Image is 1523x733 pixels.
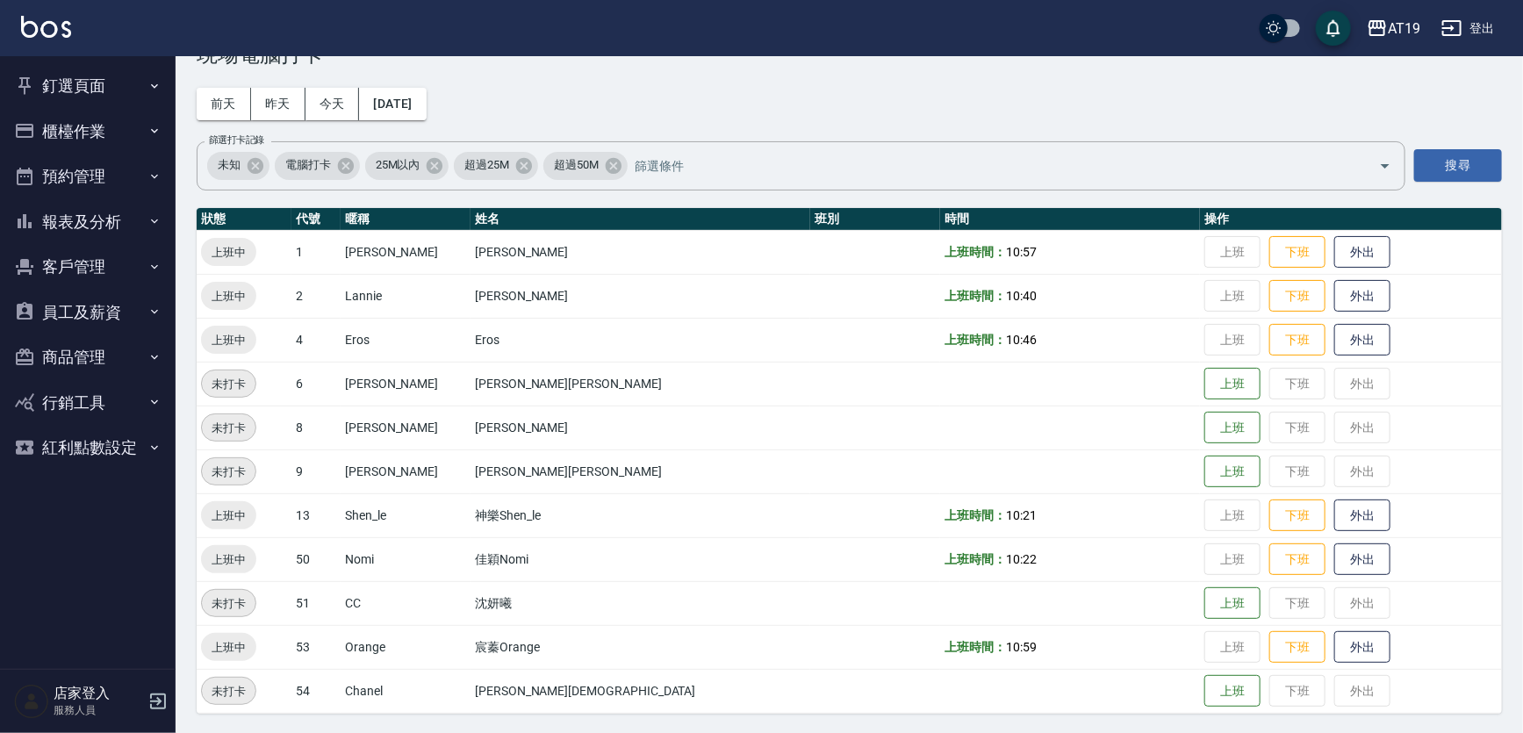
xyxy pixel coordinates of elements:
[201,550,256,569] span: 上班中
[945,640,1006,654] b: 上班時間：
[341,581,471,625] td: CC
[365,156,431,174] span: 25M以內
[945,245,1006,259] b: 上班時間：
[1269,280,1325,313] button: 下班
[471,625,810,669] td: 宸蓁Orange
[341,318,471,362] td: Eros
[202,375,255,393] span: 未打卡
[365,152,449,180] div: 25M以內
[7,380,169,426] button: 行銷工具
[291,230,341,274] td: 1
[1006,508,1037,522] span: 10:21
[1006,289,1037,303] span: 10:40
[1334,324,1390,356] button: 外出
[291,493,341,537] td: 13
[1204,675,1261,708] button: 上班
[543,152,628,180] div: 超過50M
[1204,587,1261,620] button: 上班
[341,669,471,713] td: Chanel
[291,625,341,669] td: 53
[945,289,1006,303] b: 上班時間：
[291,208,341,231] th: 代號
[207,152,269,180] div: 未知
[1269,631,1325,664] button: 下班
[1006,245,1037,259] span: 10:57
[291,274,341,318] td: 2
[54,685,143,702] h5: 店家登入
[197,88,251,120] button: 前天
[291,318,341,362] td: 4
[201,287,256,305] span: 上班中
[291,669,341,713] td: 54
[454,152,538,180] div: 超過25M
[1200,208,1502,231] th: 操作
[1204,456,1261,488] button: 上班
[341,362,471,406] td: [PERSON_NAME]
[201,331,256,349] span: 上班中
[275,156,341,174] span: 電腦打卡
[291,362,341,406] td: 6
[1269,324,1325,356] button: 下班
[1269,499,1325,532] button: 下班
[630,150,1348,181] input: 篩選條件
[7,63,169,109] button: 釘選頁面
[471,449,810,493] td: [PERSON_NAME][PERSON_NAME]
[945,508,1006,522] b: 上班時間：
[1006,640,1037,654] span: 10:59
[471,274,810,318] td: [PERSON_NAME]
[471,318,810,362] td: Eros
[471,537,810,581] td: 佳穎Nomi
[291,406,341,449] td: 8
[275,152,360,180] div: 電腦打卡
[197,208,291,231] th: 狀態
[1388,18,1420,40] div: AT19
[7,244,169,290] button: 客戶管理
[940,208,1200,231] th: 時間
[201,638,256,657] span: 上班中
[471,669,810,713] td: [PERSON_NAME][DEMOGRAPHIC_DATA]
[202,594,255,613] span: 未打卡
[209,133,264,147] label: 篩選打卡記錄
[471,208,810,231] th: 姓名
[1414,149,1502,182] button: 搜尋
[7,199,169,245] button: 報表及分析
[1334,499,1390,532] button: 外出
[341,493,471,537] td: Shen_le
[7,290,169,335] button: 員工及薪資
[1006,552,1037,566] span: 10:22
[471,581,810,625] td: 沈妍曦
[341,625,471,669] td: Orange
[341,449,471,493] td: [PERSON_NAME]
[471,493,810,537] td: 神樂Shen_le
[1371,152,1399,180] button: Open
[207,156,251,174] span: 未知
[454,156,520,174] span: 超過25M
[945,552,1006,566] b: 上班時間：
[471,406,810,449] td: [PERSON_NAME]
[202,682,255,701] span: 未打卡
[305,88,360,120] button: 今天
[341,274,471,318] td: Lannie
[1269,236,1325,269] button: 下班
[21,16,71,38] img: Logo
[1360,11,1427,47] button: AT19
[1006,333,1037,347] span: 10:46
[1269,543,1325,576] button: 下班
[202,419,255,437] span: 未打卡
[810,208,940,231] th: 班別
[1334,631,1390,664] button: 外出
[1316,11,1351,46] button: save
[291,581,341,625] td: 51
[54,702,143,718] p: 服務人員
[1434,12,1502,45] button: 登出
[1334,280,1390,313] button: 外出
[1204,412,1261,444] button: 上班
[341,230,471,274] td: [PERSON_NAME]
[341,537,471,581] td: Nomi
[359,88,426,120] button: [DATE]
[201,507,256,525] span: 上班中
[341,208,471,231] th: 暱稱
[7,425,169,471] button: 紅利點數設定
[7,154,169,199] button: 預約管理
[251,88,305,120] button: 昨天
